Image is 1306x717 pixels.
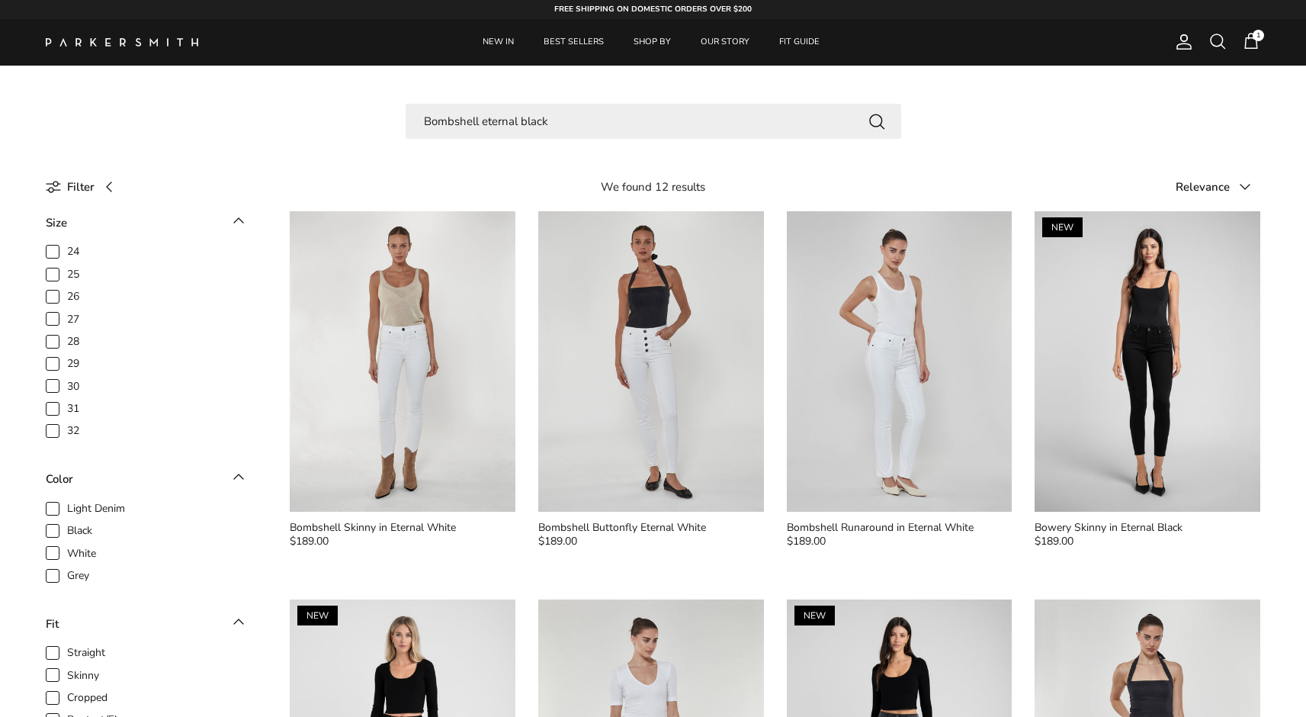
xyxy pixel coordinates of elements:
span: 25 [67,267,79,282]
toggle-target: Fit [46,613,244,645]
a: Bombshell Buttonfly Eternal White $189.00 [538,519,764,554]
span: 31 [67,401,79,416]
span: 26 [67,289,79,304]
span: Relevance [1176,179,1230,195]
span: Skinny [67,668,99,683]
input: Search [406,104,901,140]
a: OUR STORY [687,19,763,66]
span: Grey [67,568,89,584]
span: $189.00 [290,533,329,550]
div: Bombshell Buttonfly Eternal White [538,519,764,536]
span: 29 [67,356,79,371]
a: BEST SELLERS [530,19,618,66]
div: We found 12 results [489,178,816,196]
a: FIT GUIDE [765,19,833,66]
span: Light Denim [67,501,125,516]
button: Search [868,111,886,130]
strong: FREE SHIPPING ON DOMESTIC ORDERS OVER $200 [554,4,752,14]
a: Bombshell Skinny in Eternal White $189.00 [290,519,515,554]
div: Size [46,214,67,232]
a: Bowery Skinny in Eternal Black $189.00 [1035,519,1260,554]
a: NEW IN [469,19,528,66]
a: Account [1169,33,1193,51]
a: SHOP BY [620,19,685,66]
div: Bombshell Runaround in Eternal White [787,519,1012,536]
span: 28 [67,334,79,349]
img: Parker Smith [46,38,198,47]
span: 24 [67,244,79,259]
div: Primary [227,19,1076,66]
button: Relevance [1176,170,1260,204]
span: 27 [67,312,79,327]
div: Color [46,470,73,488]
span: $189.00 [538,533,577,550]
span: Cropped [67,690,107,706]
span: 1 [1253,30,1264,41]
div: Fit [46,615,59,633]
div: Bombshell Skinny in Eternal White [290,519,515,536]
a: Bombshell Runaround in Eternal White $189.00 [787,519,1012,554]
a: 1 [1242,32,1260,52]
toggle-target: Color [46,468,244,500]
span: Black [67,523,92,539]
span: White [67,546,96,561]
span: Filter [67,178,95,196]
span: 30 [67,379,79,394]
span: $189.00 [1035,533,1073,550]
span: Straight [67,645,105,661]
span: $189.00 [787,533,826,550]
toggle-target: Size [46,211,244,243]
a: Filter [46,169,124,204]
div: Bowery Skinny in Eternal Black [1035,519,1260,536]
span: 32 [67,423,79,439]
